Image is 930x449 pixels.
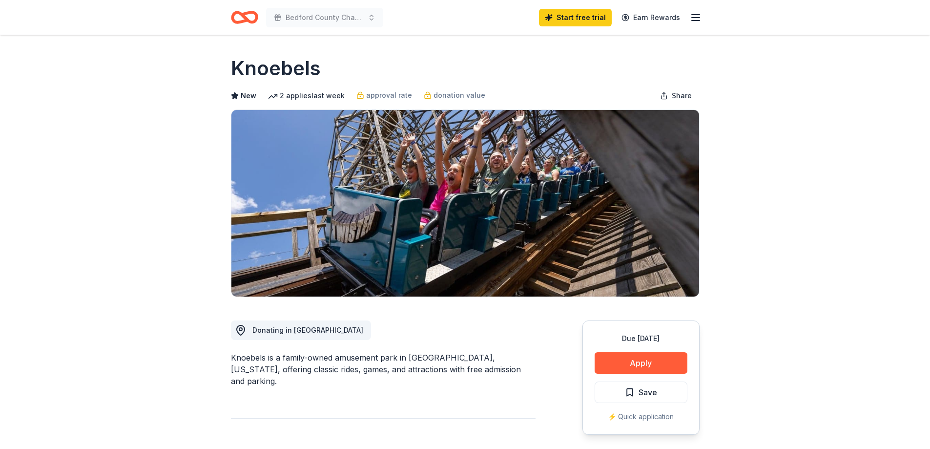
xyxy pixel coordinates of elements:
[231,55,321,82] h1: Knoebels
[268,90,345,102] div: 2 applies last week
[595,352,687,374] button: Apply
[595,382,687,403] button: Save
[424,89,485,101] a: donation value
[231,6,258,29] a: Home
[652,86,700,106] button: Share
[366,89,412,101] span: approval rate
[616,9,686,26] a: Earn Rewards
[539,9,612,26] a: Start free trial
[639,386,657,399] span: Save
[266,8,383,27] button: Bedford County Chamber Foundation Silent Auction
[241,90,256,102] span: New
[231,352,536,387] div: Knoebels is a family-owned amusement park in [GEOGRAPHIC_DATA], [US_STATE], offering classic ride...
[595,333,687,344] div: Due [DATE]
[231,110,699,297] img: Image for Knoebels
[252,326,363,334] span: Donating in [GEOGRAPHIC_DATA]
[595,411,687,423] div: ⚡️ Quick application
[672,90,692,102] span: Share
[434,89,485,101] span: donation value
[286,12,364,23] span: Bedford County Chamber Foundation Silent Auction
[356,89,412,101] a: approval rate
